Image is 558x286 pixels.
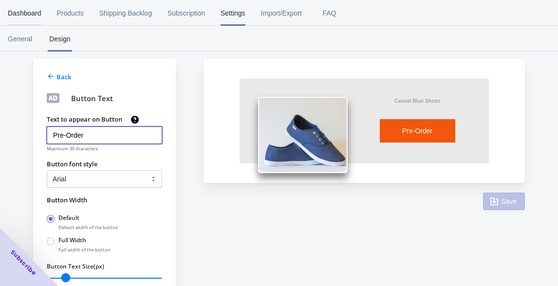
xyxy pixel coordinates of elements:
[71,91,113,105] div: Button Text
[9,248,38,277] span: Subscribe
[48,26,72,52] span: Design
[47,115,122,124] label: Text to appear on Button
[47,263,104,270] label: Button Text Size(px)
[99,0,152,26] span: Shipping Backlog
[8,26,32,52] span: General
[380,119,455,143] button: Pre-Order
[47,160,97,168] label: Button font style
[317,0,342,26] span: FAQ
[167,0,205,26] span: Subscription
[58,214,79,222] label: Default
[47,146,162,152] label: Maximum 30 characters.
[8,0,41,26] span: Dashboard
[58,247,111,253] span: Full width of the button
[258,97,348,173] img: shoes.png
[261,0,302,26] span: Import/Export
[57,0,84,26] span: Products
[58,236,86,244] label: Full Width
[58,225,118,231] span: Default width of the button
[221,0,245,26] span: Settings
[47,196,162,204] label: Button Width
[394,97,440,104] div: Casual Blue Shoes
[56,72,71,81] span: Back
